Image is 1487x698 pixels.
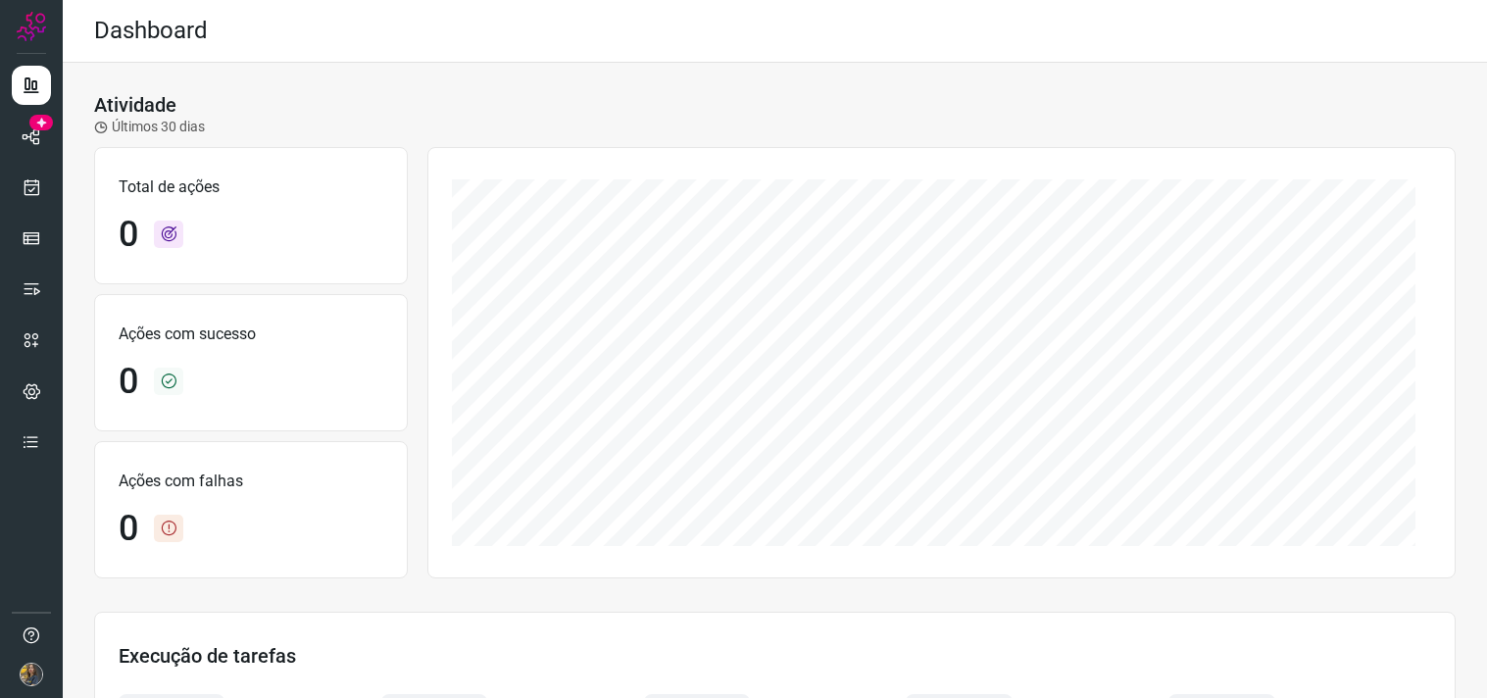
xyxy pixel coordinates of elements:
img: 7a73bbd33957484e769acd1c40d0590e.JPG [20,663,43,686]
img: Logo [17,12,46,41]
p: Ações com falhas [119,470,383,493]
p: Últimos 30 dias [94,117,205,137]
h2: Dashboard [94,17,208,45]
h3: Execução de tarefas [119,644,1431,668]
h1: 0 [119,508,138,550]
p: Total de ações [119,175,383,199]
h1: 0 [119,214,138,256]
p: Ações com sucesso [119,323,383,346]
h1: 0 [119,361,138,403]
h3: Atividade [94,93,176,117]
